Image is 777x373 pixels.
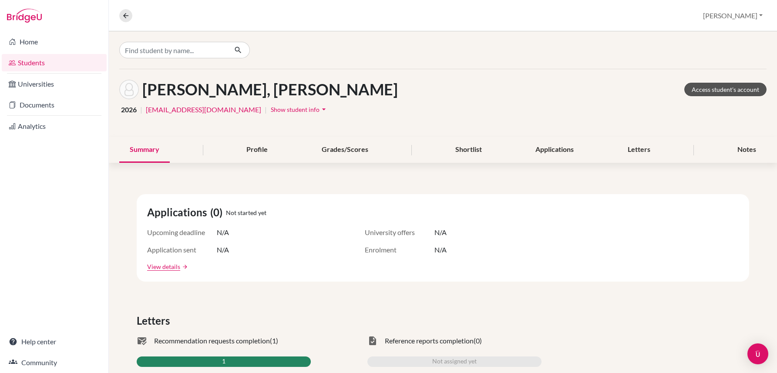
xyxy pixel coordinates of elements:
[434,245,447,255] span: N/A
[147,245,217,255] span: Application sent
[320,105,328,114] i: arrow_drop_down
[2,54,107,71] a: Students
[222,356,225,367] span: 1
[2,354,107,371] a: Community
[365,245,434,255] span: Enrolment
[236,137,278,163] div: Profile
[270,336,278,346] span: (1)
[137,313,173,329] span: Letters
[432,356,477,367] span: Not assigned yet
[7,9,42,23] img: Bridge-U
[119,137,170,163] div: Summary
[271,106,320,113] span: Show student info
[2,96,107,114] a: Documents
[2,75,107,93] a: Universities
[445,137,492,163] div: Shortlist
[265,104,267,115] span: |
[140,104,142,115] span: |
[119,42,227,58] input: Find student by name...
[270,103,329,116] button: Show student infoarrow_drop_down
[525,137,584,163] div: Applications
[367,336,378,346] span: task
[147,227,217,238] span: Upcoming deadline
[617,137,661,163] div: Letters
[385,336,474,346] span: Reference reports completion
[474,336,482,346] span: (0)
[121,104,137,115] span: 2026
[2,33,107,50] a: Home
[727,137,767,163] div: Notes
[226,208,266,217] span: Not started yet
[147,205,210,220] span: Applications
[217,245,229,255] span: N/A
[146,104,261,115] a: [EMAIL_ADDRESS][DOMAIN_NAME]
[142,80,398,99] h1: [PERSON_NAME], [PERSON_NAME]
[434,227,447,238] span: N/A
[747,343,768,364] div: Open Intercom Messenger
[210,205,226,220] span: (0)
[684,83,767,96] a: Access student's account
[217,227,229,238] span: N/A
[180,264,188,270] a: arrow_forward
[2,333,107,350] a: Help center
[147,262,180,271] a: View details
[699,7,767,24] button: [PERSON_NAME]
[119,80,139,99] img: Luna Michael's avatar
[154,336,270,346] span: Recommendation requests completion
[137,336,147,346] span: mark_email_read
[311,137,379,163] div: Grades/Scores
[2,118,107,135] a: Analytics
[365,227,434,238] span: University offers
